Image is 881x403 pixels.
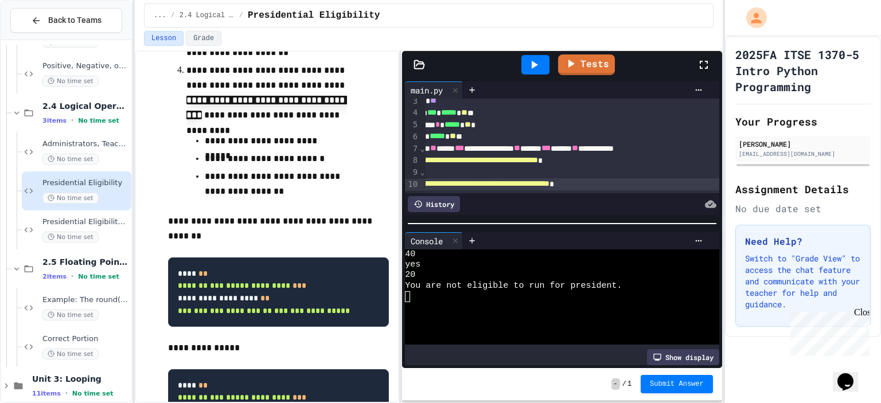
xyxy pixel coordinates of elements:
[611,378,620,390] span: -
[735,114,871,130] h2: Your Progress
[405,81,463,99] div: main.py
[171,11,175,20] span: /
[42,61,129,71] span: Positive, Negative, or Zero
[78,273,119,280] span: No time set
[42,178,129,188] span: Presidential Eligibility
[42,349,99,359] span: No time set
[71,116,73,125] span: •
[405,167,419,179] div: 9
[5,5,79,73] div: Chat with us now!Close
[32,390,61,397] span: 11 items
[647,349,719,365] div: Show display
[10,8,122,33] button: Back to Teams
[65,389,68,398] span: •
[786,307,870,356] iframe: chat widget
[405,155,419,167] div: 8
[42,101,129,111] span: 2.4 Logical Operators
[42,310,99,320] span: No time set
[419,167,425,177] span: Fold line
[735,202,871,216] div: No due date set
[627,379,631,389] span: 1
[42,273,67,280] span: 2 items
[405,232,463,249] div: Console
[42,217,129,227] span: Presidential Eligibility - Extended
[735,181,871,197] h2: Assignment Details
[739,150,867,158] div: [EMAIL_ADDRESS][DOMAIN_NAME]
[42,193,99,204] span: No time set
[71,272,73,281] span: •
[186,31,221,46] button: Grade
[42,295,129,305] span: Example: The round() Function
[650,379,704,389] span: Submit Answer
[405,270,415,280] span: 20
[419,144,425,153] span: Fold line
[78,117,119,124] span: No time set
[154,11,166,20] span: ...
[405,96,419,108] div: 3
[42,232,99,242] span: No time set
[42,257,129,267] span: 2.5 Floating Point Numbers and Rounding
[239,11,243,20] span: /
[734,5,770,31] div: My Account
[42,139,129,149] span: Administrators, Teachers, and Students
[641,375,713,393] button: Submit Answer
[405,235,449,247] div: Console
[739,139,867,149] div: [PERSON_NAME]
[405,131,419,143] div: 6
[405,249,415,260] span: 40
[405,107,419,119] div: 4
[745,234,861,248] h3: Need Help?
[405,143,419,155] div: 7
[405,119,419,131] div: 5
[745,253,861,310] p: Switch to "Grade View" to access the chat feature and communicate with your teacher for help and ...
[408,196,460,212] div: History
[48,14,102,26] span: Back to Teams
[42,334,129,344] span: Correct Portion
[42,154,99,165] span: No time set
[42,76,99,87] span: No time set
[72,390,114,397] span: No time set
[42,117,67,124] span: 3 items
[32,374,129,384] span: Unit 3: Looping
[144,31,184,46] button: Lesson
[405,179,419,191] div: 10
[833,357,870,392] iframe: chat widget
[558,54,615,75] a: Tests
[405,281,622,291] span: You are not eligible to run for president.
[180,11,235,20] span: 2.4 Logical Operators
[405,260,420,270] span: yes
[735,46,871,95] h1: 2025FA ITSE 1370-5 Intro Python Programming
[622,379,626,389] span: /
[248,9,380,22] span: Presidential Eligibility
[405,84,449,96] div: main.py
